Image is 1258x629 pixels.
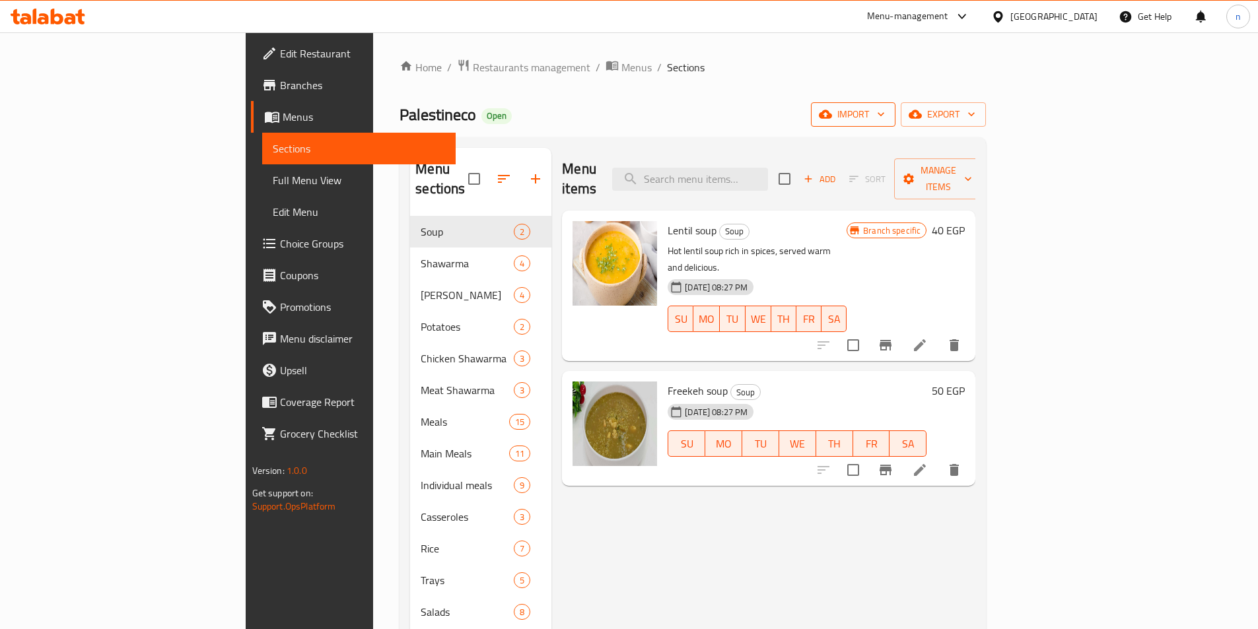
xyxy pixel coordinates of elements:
div: Shawarma4 [410,248,551,279]
span: 11 [510,447,530,460]
span: Upsell [280,362,445,378]
span: Sections [667,59,705,75]
span: WE [751,310,766,329]
button: SA [890,430,926,457]
span: 2 [514,226,530,238]
a: Upsell [251,354,456,386]
button: Branch-specific-item [870,329,901,361]
span: Add [802,172,837,187]
span: Rice [421,541,514,556]
span: [PERSON_NAME] [421,287,514,303]
div: Soup [719,224,750,240]
div: [PERSON_NAME]4 [410,279,551,311]
span: Meals [421,414,509,430]
span: Main Meals [421,446,509,461]
span: 3 [514,352,530,365]
div: Salads [421,604,514,620]
div: Trays5 [410,564,551,596]
h6: 50 EGP [932,381,965,400]
span: Choice Groups [280,236,445,251]
div: items [514,319,530,335]
button: TU [720,306,745,332]
span: 4 [514,289,530,302]
span: Trays [421,572,514,588]
a: Coverage Report [251,386,456,418]
span: Edit Menu [273,204,445,220]
li: / [657,59,662,75]
div: Meat Shawarma3 [410,374,551,406]
a: Menu disclaimer [251,323,456,354]
span: Chicken Shawarma [421,350,514,366]
span: 1.0.0 [287,462,307,479]
span: 15 [510,416,530,428]
span: MO [711,434,737,453]
span: Edit Restaurant [280,46,445,61]
div: items [514,350,530,366]
div: Meals15 [410,406,551,438]
div: Chicken Shawarma3 [410,343,551,374]
a: Branches [251,69,456,101]
button: MO [705,430,742,457]
div: items [514,541,530,556]
span: Promotions [280,299,445,315]
div: items [514,572,530,588]
span: Individual meals [421,477,514,493]
span: Casseroles [421,509,514,525]
nav: breadcrumb [400,59,986,76]
div: Individual meals9 [410,469,551,501]
div: items [514,382,530,398]
span: Sort sections [488,163,520,195]
span: Coverage Report [280,394,445,410]
div: items [509,446,530,461]
div: Soup [730,384,761,400]
button: delete [938,454,970,486]
a: Promotions [251,291,456,323]
div: [GEOGRAPHIC_DATA] [1010,9,1098,24]
span: 2 [514,321,530,333]
span: 3 [514,511,530,523]
div: items [514,477,530,493]
div: Shawarma [421,255,514,271]
a: Choice Groups [251,228,456,259]
span: Full Menu View [273,172,445,188]
button: TH [816,430,853,457]
div: Main Meals11 [410,438,551,469]
span: Add item [798,169,841,189]
span: Soup [720,224,749,239]
a: Edit Restaurant [251,38,456,69]
div: Menu-management [867,9,948,24]
span: Select all sections [460,165,488,193]
span: Menu disclaimer [280,331,445,347]
span: Potatoes [421,319,514,335]
span: FR [858,434,885,453]
button: FR [853,430,890,457]
span: 7 [514,543,530,555]
div: Potatoes2 [410,311,551,343]
span: Grocery Checklist [280,426,445,442]
span: SA [895,434,921,453]
span: SU [674,434,700,453]
button: Branch-specific-item [870,454,901,486]
a: Edit menu item [912,462,928,478]
div: Soup2 [410,216,551,248]
a: Edit menu item [912,337,928,353]
span: export [911,106,975,123]
span: Open [481,110,512,121]
a: Coupons [251,259,456,291]
span: SA [827,310,841,329]
span: Sections [273,141,445,156]
span: Menus [283,109,445,125]
div: Meat Shawarma [421,382,514,398]
div: items [514,509,530,525]
button: export [901,102,986,127]
h6: 40 EGP [932,221,965,240]
div: Al Sawarekh [421,287,514,303]
span: TU [725,310,740,329]
div: Casseroles3 [410,501,551,533]
img: Freekeh soup [573,381,657,466]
